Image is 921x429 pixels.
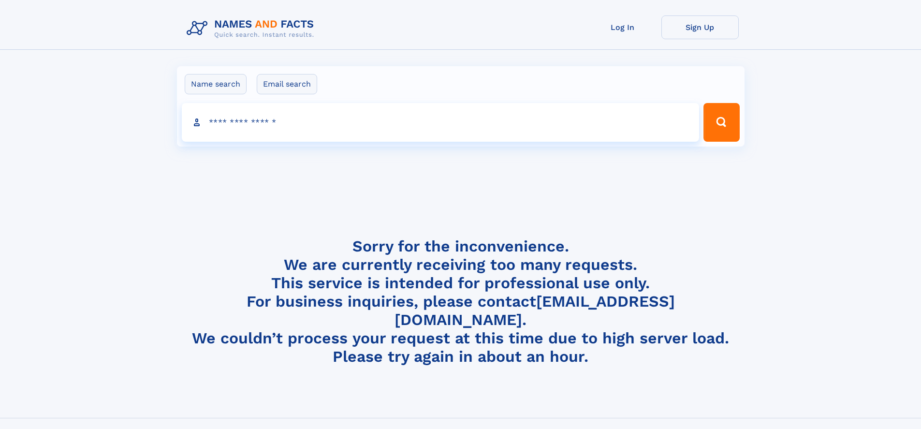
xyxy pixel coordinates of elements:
[257,74,317,94] label: Email search
[661,15,739,39] a: Sign Up
[183,15,322,42] img: Logo Names and Facts
[182,103,700,142] input: search input
[395,292,675,329] a: [EMAIL_ADDRESS][DOMAIN_NAME]
[584,15,661,39] a: Log In
[185,74,247,94] label: Name search
[183,237,739,366] h4: Sorry for the inconvenience. We are currently receiving too many requests. This service is intend...
[703,103,739,142] button: Search Button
